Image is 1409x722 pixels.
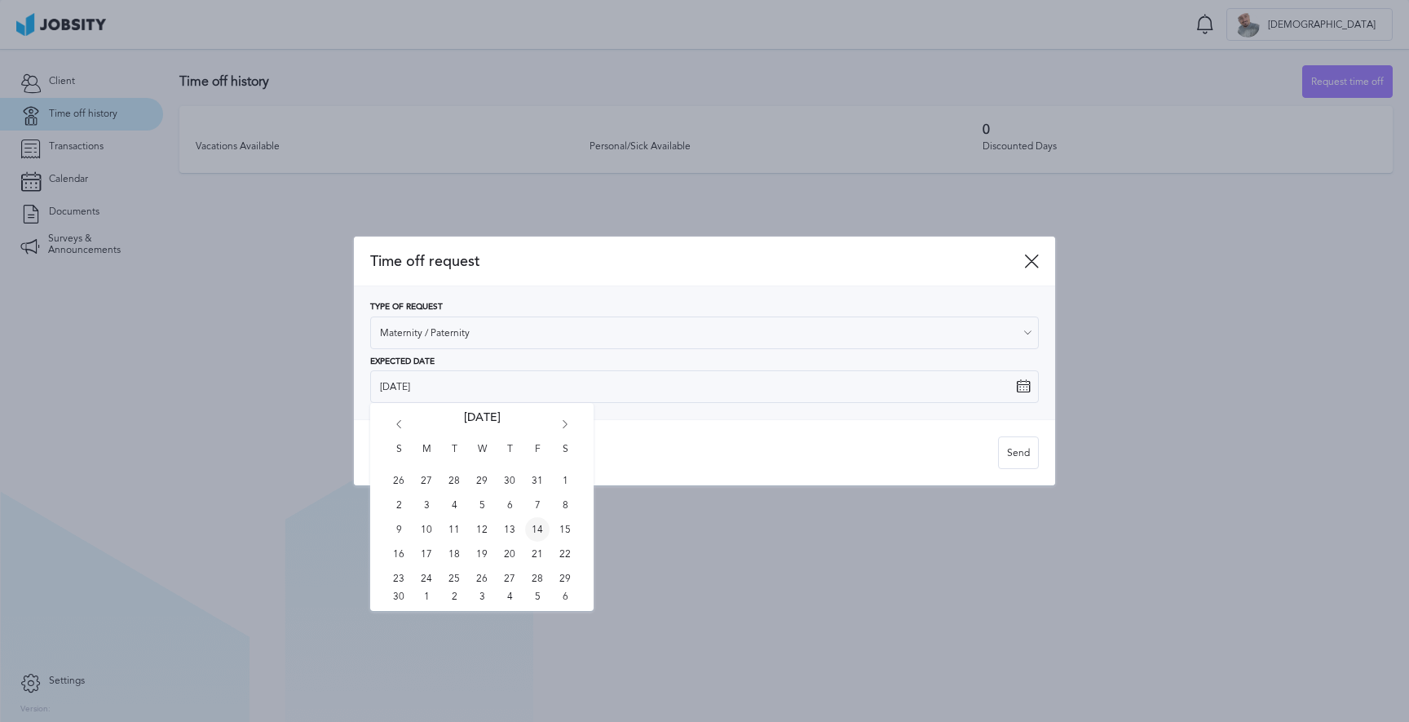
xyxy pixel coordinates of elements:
span: Sat Nov 29 2025 [553,566,577,591]
span: Sun Nov 30 2025 [386,591,411,603]
span: T [497,444,522,468]
span: Fri Oct 31 2025 [525,468,550,493]
span: Tue Nov 11 2025 [442,517,466,542]
span: Time off request [370,253,1024,270]
span: Wed Dec 03 2025 [470,591,494,603]
span: Fri Dec 05 2025 [525,591,550,603]
span: Fri Nov 07 2025 [525,493,550,517]
span: Sat Nov 22 2025 [553,542,577,566]
button: Send [998,436,1039,469]
span: Mon Oct 27 2025 [414,468,439,493]
span: Thu Nov 27 2025 [497,566,522,591]
span: Wed Nov 05 2025 [470,493,494,517]
span: Thu Dec 04 2025 [497,591,522,603]
span: Sat Nov 08 2025 [553,493,577,517]
span: Tue Oct 28 2025 [442,468,466,493]
span: Sat Dec 06 2025 [553,591,577,603]
span: Type of Request [370,303,443,312]
span: Fri Nov 21 2025 [525,542,550,566]
span: Sun Nov 09 2025 [386,517,411,542]
div: Send [999,437,1038,470]
span: Sat Nov 01 2025 [553,468,577,493]
span: Fri Nov 28 2025 [525,566,550,591]
span: Sat Nov 15 2025 [553,517,577,542]
i: Go forward 1 month [558,420,572,435]
span: Wed Nov 26 2025 [470,566,494,591]
span: T [442,444,466,468]
i: Go back 1 month [391,420,406,435]
span: Thu Oct 30 2025 [497,468,522,493]
span: Wed Nov 12 2025 [470,517,494,542]
span: Tue Nov 25 2025 [442,566,466,591]
span: Wed Oct 29 2025 [470,468,494,493]
span: Sun Nov 23 2025 [386,566,411,591]
span: Mon Dec 01 2025 [414,591,439,603]
span: Tue Dec 02 2025 [442,591,466,603]
span: W [470,444,494,468]
span: Sun Nov 02 2025 [386,493,411,517]
span: S [553,444,577,468]
span: Fri Nov 14 2025 [525,517,550,542]
span: Mon Nov 10 2025 [414,517,439,542]
span: [DATE] [464,411,501,444]
span: Expected Date [370,357,435,367]
span: S [386,444,411,468]
span: Sun Oct 26 2025 [386,468,411,493]
span: Mon Nov 03 2025 [414,493,439,517]
span: F [525,444,550,468]
span: Sun Nov 16 2025 [386,542,411,566]
span: Thu Nov 13 2025 [497,517,522,542]
span: Mon Nov 17 2025 [414,542,439,566]
span: Tue Nov 18 2025 [442,542,466,566]
span: Thu Nov 20 2025 [497,542,522,566]
span: M [414,444,439,468]
span: Mon Nov 24 2025 [414,566,439,591]
span: Wed Nov 19 2025 [470,542,494,566]
span: Tue Nov 04 2025 [442,493,466,517]
span: Thu Nov 06 2025 [497,493,522,517]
